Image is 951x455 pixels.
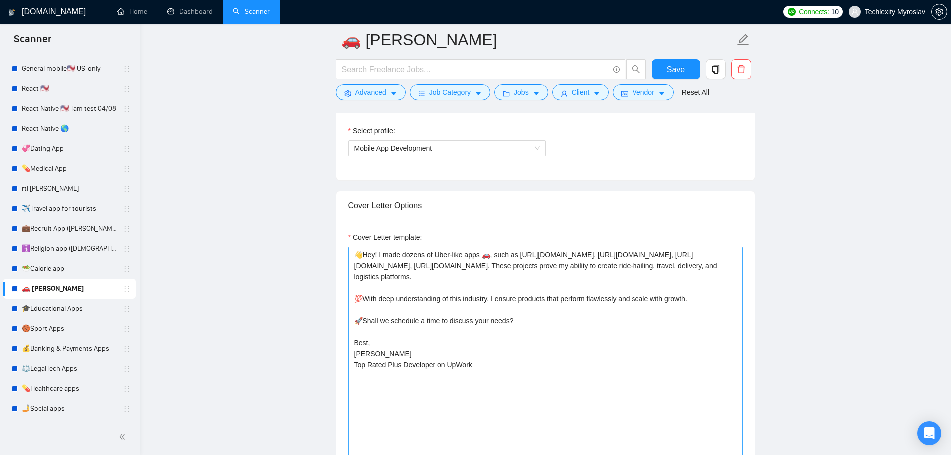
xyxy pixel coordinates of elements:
a: 💊Medical App [22,159,117,179]
span: holder [123,285,131,293]
span: caret-down [533,90,540,97]
span: Job Category [429,87,471,98]
span: holder [123,105,131,113]
a: 💰Banking & Payments Apps [22,339,117,359]
button: search [626,59,646,79]
div: Cover Letter Options [348,191,743,220]
a: searchScanner [233,7,270,16]
button: folderJobscaret-down [494,84,548,100]
span: holder [123,365,131,373]
a: 🎓Educational Apps [22,299,117,319]
a: setting [931,8,947,16]
span: holder [123,125,131,133]
span: setting [932,8,947,16]
a: Reset All [682,87,709,98]
a: homeHome [117,7,147,16]
span: caret-down [593,90,600,97]
span: Mobile App Development [354,141,540,156]
span: holder [123,265,131,273]
span: bars [418,90,425,97]
a: 💼Recruit App ([PERSON_NAME]) [22,219,117,239]
span: holder [123,165,131,173]
a: 🏀Sport Apps [22,319,117,339]
button: delete [731,59,751,79]
button: setting [931,4,947,20]
button: idcardVendorcaret-down [613,84,673,100]
span: holder [123,325,131,333]
img: logo [8,4,15,20]
span: info-circle [613,66,620,73]
a: dashboardDashboard [167,7,213,16]
span: setting [344,90,351,97]
span: Vendor [632,87,654,98]
span: holder [123,225,131,233]
a: 🛐Religion app ([DEMOGRAPHIC_DATA][PERSON_NAME]) [22,239,117,259]
a: General mobile🇺🇸 US-only [22,59,117,79]
span: Jobs [514,87,529,98]
span: holder [123,345,131,353]
a: 🤳Social apps [22,399,117,419]
input: Scanner name... [341,27,735,52]
button: Save [652,59,700,79]
span: Select profile: [353,125,395,136]
button: copy [706,59,726,79]
label: Cover Letter template: [348,232,422,243]
span: holder [123,85,131,93]
span: holder [123,185,131,193]
span: copy [706,65,725,74]
img: upwork-logo.png [788,8,796,16]
span: holder [123,405,131,413]
button: settingAdvancedcaret-down [336,84,406,100]
a: React Native 🌎 [22,119,117,139]
span: caret-down [390,90,397,97]
span: folder [503,90,510,97]
span: search [627,65,645,74]
span: holder [123,145,131,153]
a: React 🇺🇸 [22,79,117,99]
div: Open Intercom Messenger [917,421,941,445]
span: 10 [831,6,839,17]
span: user [851,8,858,15]
button: userClientcaret-down [552,84,609,100]
button: barsJob Categorycaret-down [410,84,490,100]
span: Scanner [6,32,59,53]
a: ⚖️LegalTech Apps [22,359,117,379]
span: caret-down [658,90,665,97]
span: delete [732,65,751,74]
span: edit [737,33,750,46]
span: double-left [119,432,129,442]
a: 🚗 [PERSON_NAME] [22,279,117,299]
span: Connects: [799,6,829,17]
span: Save [667,63,685,76]
a: React Native 🇺🇸 Tam test 04/08 [22,99,117,119]
a: rtl [PERSON_NAME] [22,179,117,199]
span: holder [123,245,131,253]
a: ✈️Travel app for tourists [22,199,117,219]
span: holder [123,205,131,213]
span: holder [123,65,131,73]
a: 💊Healthcare apps [22,379,117,399]
a: 🥗Calorie app [22,259,117,279]
span: holder [123,385,131,393]
span: user [561,90,568,97]
span: Client [572,87,590,98]
span: caret-down [475,90,482,97]
span: Advanced [355,87,386,98]
input: Search Freelance Jobs... [342,63,609,76]
a: 💞Dating App [22,139,117,159]
span: idcard [621,90,628,97]
span: holder [123,305,131,313]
